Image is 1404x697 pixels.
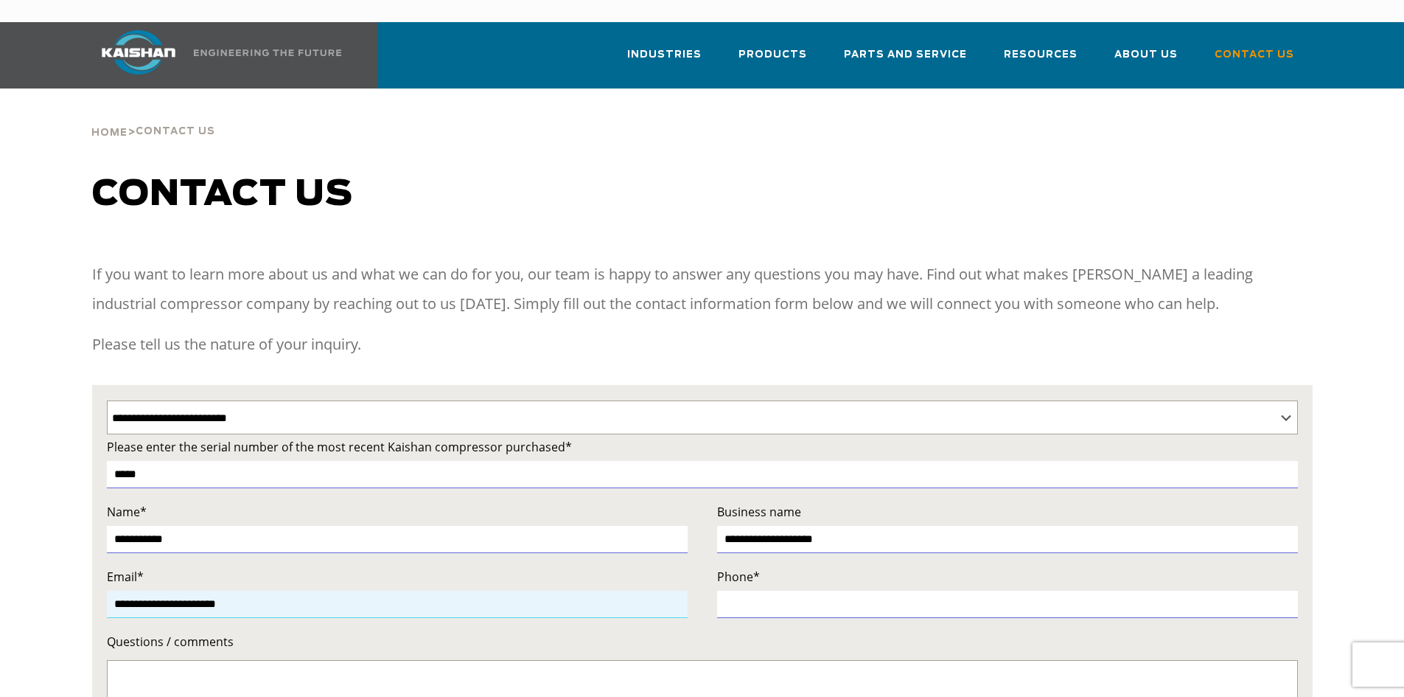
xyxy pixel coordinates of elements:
a: Industries [627,35,702,86]
label: Email* [107,566,688,587]
a: Home [91,125,128,139]
label: Please enter the serial number of the most recent Kaishan compressor purchased* [107,437,1298,457]
a: About Us [1114,35,1178,86]
div: > [91,89,215,145]
span: Industries [627,46,702,63]
a: Products [738,35,807,86]
label: Name* [107,502,688,522]
span: Resources [1004,46,1078,63]
span: About Us [1114,46,1178,63]
span: Contact Us [136,127,215,136]
a: Kaishan USA [83,22,344,89]
a: Parts and Service [844,35,967,86]
img: kaishan logo [83,30,194,74]
span: Parts and Service [844,46,967,63]
a: Resources [1004,35,1078,86]
span: Contact us [92,177,353,212]
img: Engineering the future [194,49,341,56]
span: Contact Us [1215,46,1294,63]
label: Phone* [717,566,1298,587]
p: Please tell us the nature of your inquiry. [92,330,1313,359]
span: Products [738,46,807,63]
a: Contact Us [1215,35,1294,86]
p: If you want to learn more about us and what we can do for you, our team is happy to answer any qu... [92,260,1313,319]
span: Home [91,128,128,138]
label: Business name [717,502,1298,522]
